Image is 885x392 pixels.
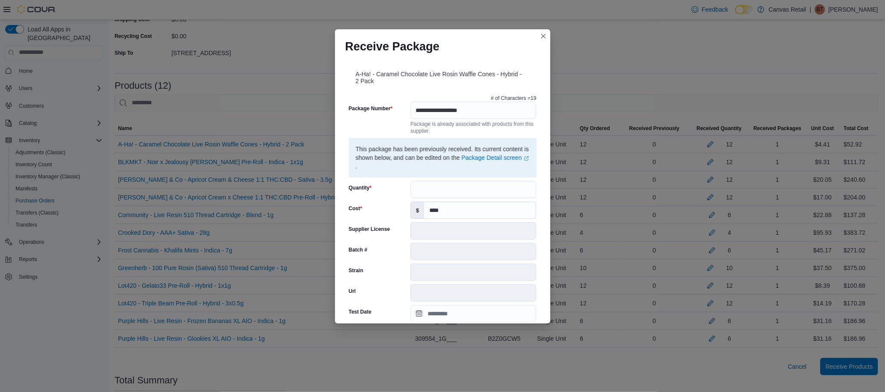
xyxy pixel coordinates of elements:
[538,31,549,41] button: Closes this modal window
[349,184,372,191] label: Quantity
[349,288,356,295] label: Url
[349,105,393,112] label: Package Number
[356,145,530,171] p: This package has been previously received. Its current content is shown below, and can be edited ...
[349,308,372,315] label: Test Date
[345,40,440,53] h1: Receive Package
[491,95,537,102] p: # of Characters = 19
[345,60,540,91] div: A-Ha! - Caramel Chocolate Live Rosin Waffle Cones - Hybrid - 2 Pack
[524,156,529,161] svg: External link
[349,226,390,233] label: Supplier License
[410,119,536,134] div: Package is already associated with products from this supplier.
[411,202,424,218] label: $
[349,267,363,274] label: Strain
[410,305,536,322] input: Press the down key to open a popover containing a calendar.
[461,154,528,161] a: Package Detail screenExternal link
[349,246,367,253] label: Batch #
[349,205,362,212] label: Cost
